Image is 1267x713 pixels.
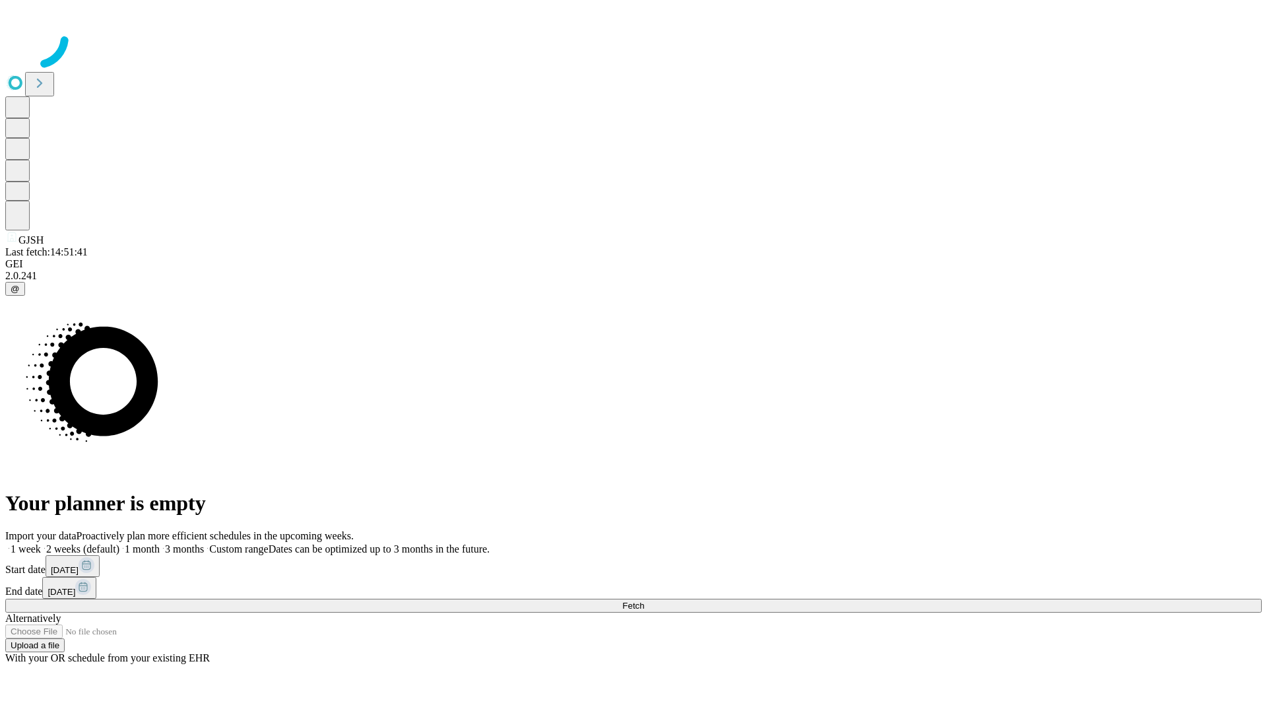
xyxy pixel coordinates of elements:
[5,530,77,541] span: Import your data
[5,270,1262,282] div: 2.0.241
[5,652,210,663] span: With your OR schedule from your existing EHR
[5,258,1262,270] div: GEI
[51,565,79,575] span: [DATE]
[42,577,96,599] button: [DATE]
[5,577,1262,599] div: End date
[5,613,61,624] span: Alternatively
[11,543,41,555] span: 1 week
[125,543,160,555] span: 1 month
[165,543,204,555] span: 3 months
[46,555,100,577] button: [DATE]
[5,491,1262,516] h1: Your planner is empty
[18,234,44,246] span: GJSH
[5,599,1262,613] button: Fetch
[5,282,25,296] button: @
[269,543,490,555] span: Dates can be optimized up to 3 months in the future.
[46,543,119,555] span: 2 weeks (default)
[77,530,354,541] span: Proactively plan more efficient schedules in the upcoming weeks.
[5,638,65,652] button: Upload a file
[5,246,88,257] span: Last fetch: 14:51:41
[622,601,644,611] span: Fetch
[48,587,75,597] span: [DATE]
[11,284,20,294] span: @
[209,543,268,555] span: Custom range
[5,555,1262,577] div: Start date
